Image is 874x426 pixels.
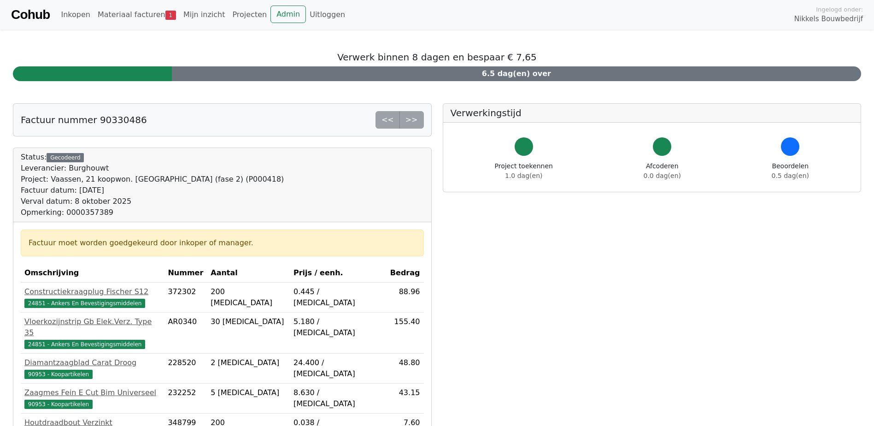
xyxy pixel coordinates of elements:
a: Zaagmes Fein E Cut Bim Universeel90953 - Koopartikelen [24,387,160,409]
h5: Verwerkingstijd [451,107,854,118]
td: 372302 [164,283,207,313]
a: Uitloggen [306,6,349,24]
td: 232252 [164,384,207,414]
div: 200 [MEDICAL_DATA] [211,286,286,308]
th: Omschrijving [21,264,164,283]
div: Zaagmes Fein E Cut Bim Universeel [24,387,160,398]
a: Materiaal facturen1 [94,6,180,24]
div: Diamantzaagblad Carat Droog [24,357,160,368]
a: Diamantzaagblad Carat Droog90953 - Koopartikelen [24,357,160,379]
th: Aantal [207,264,290,283]
div: 30 [MEDICAL_DATA] [211,316,286,327]
div: Leverancier: Burghouwt [21,163,284,174]
td: 43.15 [387,384,424,414]
span: 0.0 dag(en) [644,172,681,179]
div: 2 [MEDICAL_DATA] [211,357,286,368]
span: 90953 - Koopartikelen [24,370,93,379]
h5: Verwerk binnen 8 dagen en bespaar € 7,65 [13,52,861,63]
td: 228520 [164,354,207,384]
a: Inkopen [57,6,94,24]
span: 24851 - Ankers En Bevestigingsmiddelen [24,340,145,349]
h5: Factuur nummer 90330486 [21,114,147,125]
div: 24.400 / [MEDICAL_DATA] [293,357,383,379]
span: 24851 - Ankers En Bevestigingsmiddelen [24,299,145,308]
a: Vloerkozijnstrip Gb Elek.Verz. Type 3524851 - Ankers En Bevestigingsmiddelen [24,316,160,349]
th: Prijs / eenh. [290,264,387,283]
div: Opmerking: 0000357389 [21,207,284,218]
span: Ingelogd onder: [816,5,863,14]
td: AR0340 [164,313,207,354]
a: Mijn inzicht [180,6,229,24]
div: Factuur moet worden goedgekeurd door inkoper of manager. [29,237,416,248]
div: Project: Vaassen, 21 koopwon. [GEOGRAPHIC_DATA] (fase 2) (P000418) [21,174,284,185]
span: Nikkels Bouwbedrijf [794,14,863,24]
div: Gecodeerd [47,153,84,162]
div: 0.445 / [MEDICAL_DATA] [293,286,383,308]
div: 8.630 / [MEDICAL_DATA] [293,387,383,409]
div: Beoordelen [772,161,809,181]
div: Project toekennen [495,161,553,181]
div: Status: [21,152,284,218]
div: 6.5 dag(en) over [172,66,861,81]
span: 90953 - Koopartikelen [24,400,93,409]
div: Constructiekraagplug Fischer S12 [24,286,160,297]
span: 1 [165,11,176,20]
div: Afcoderen [644,161,681,181]
div: 5 [MEDICAL_DATA] [211,387,286,398]
a: Projecten [229,6,270,24]
div: 5.180 / [MEDICAL_DATA] [293,316,383,338]
div: Vloerkozijnstrip Gb Elek.Verz. Type 35 [24,316,160,338]
div: Verval datum: 8 oktober 2025 [21,196,284,207]
th: Nummer [164,264,207,283]
a: Cohub [11,4,50,26]
span: 1.0 dag(en) [505,172,542,179]
th: Bedrag [387,264,424,283]
td: 155.40 [387,313,424,354]
a: Admin [270,6,306,23]
span: 0.5 dag(en) [772,172,809,179]
td: 88.96 [387,283,424,313]
div: Factuur datum: [DATE] [21,185,284,196]
td: 48.80 [387,354,424,384]
a: Constructiekraagplug Fischer S1224851 - Ankers En Bevestigingsmiddelen [24,286,160,308]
